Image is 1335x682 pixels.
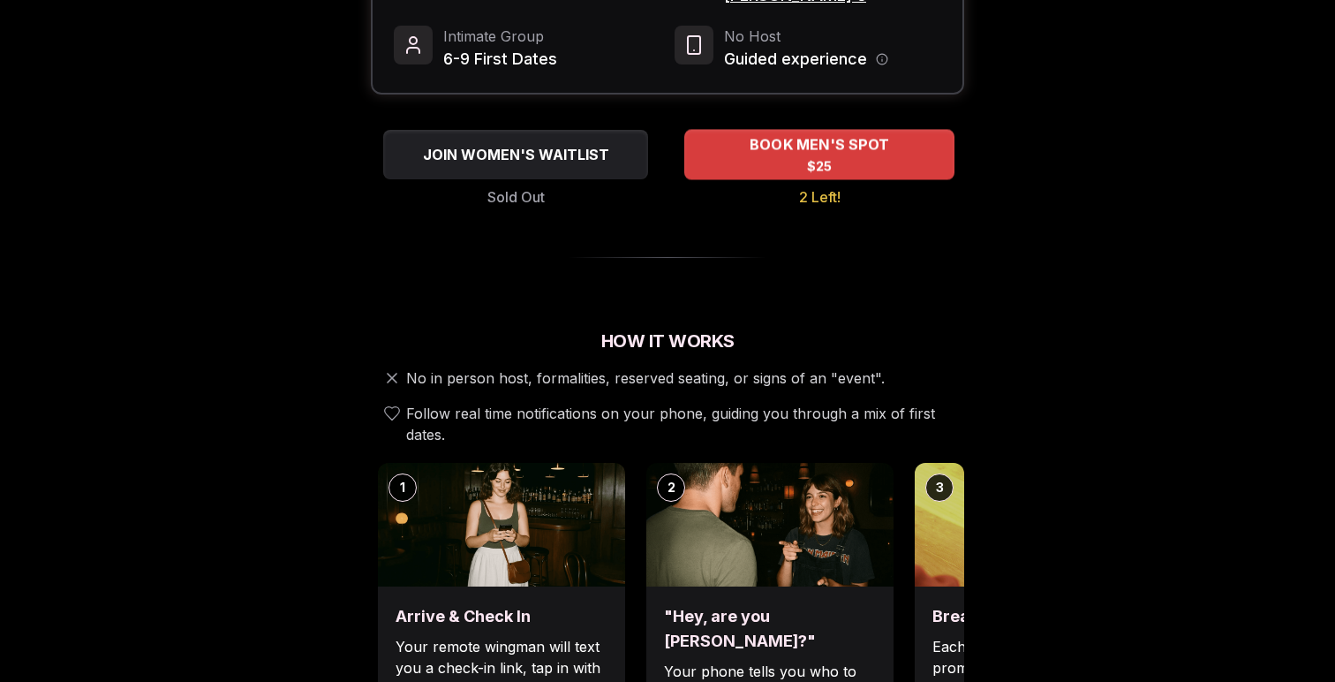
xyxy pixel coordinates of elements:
img: Break the ice with prompts [915,463,1162,587]
span: BOOK MEN'S SPOT [746,134,893,155]
h3: "Hey, are you [PERSON_NAME]?" [664,604,876,654]
span: 2 Left! [799,186,841,208]
h2: How It Works [371,329,964,353]
h3: Break the ice with prompts [932,604,1144,629]
span: $25 [807,157,833,175]
span: Intimate Group [443,26,557,47]
span: Sold Out [487,186,545,208]
div: 2 [657,474,685,502]
img: Arrive & Check In [378,463,625,587]
div: 3 [925,474,954,502]
span: Guided experience [724,47,867,72]
div: 1 [388,474,417,502]
span: No in person host, formalities, reserved seating, or signs of an "event". [406,368,885,389]
span: 6-9 First Dates [443,47,557,72]
h3: Arrive & Check In [396,604,607,629]
span: JOIN WOMEN'S WAITLIST [419,144,613,165]
span: Follow real time notifications on your phone, guiding you through a mix of first dates. [406,403,957,445]
span: No Host [724,26,888,47]
img: "Hey, are you Max?" [646,463,894,587]
button: Host information [876,53,888,65]
button: JOIN WOMEN'S WAITLIST - Sold Out [383,130,648,179]
button: BOOK MEN'S SPOT - 2 Left! [684,129,954,179]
